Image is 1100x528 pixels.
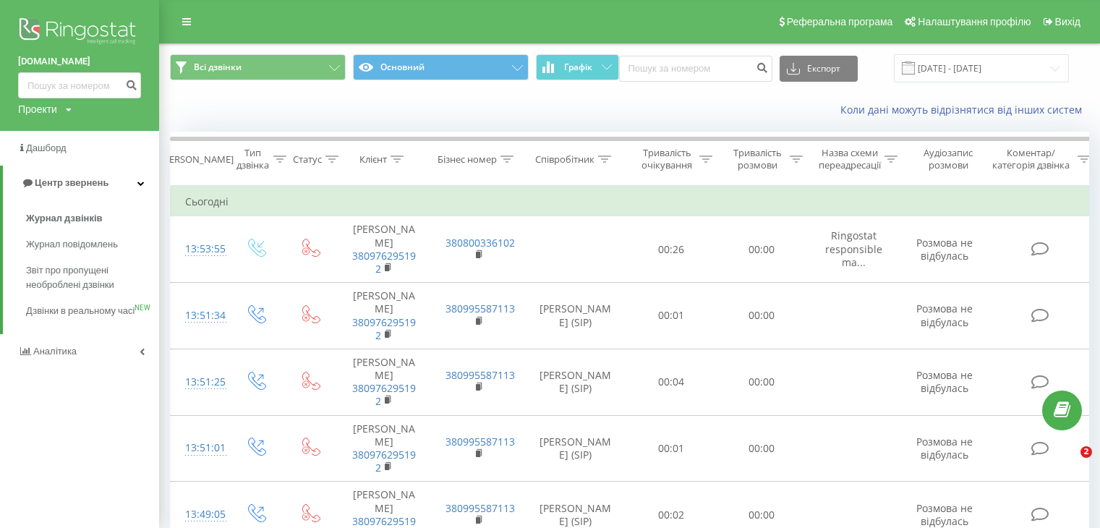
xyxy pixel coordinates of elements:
input: Пошук за номером [619,56,772,82]
a: Центр звернень [3,166,159,200]
td: 00:26 [626,216,717,283]
a: 380995587113 [445,368,515,382]
span: Аналiтика [33,346,77,357]
span: Графік [564,62,592,72]
div: Бізнес номер [438,153,497,166]
a: [DOMAIN_NAME] [18,54,141,69]
a: 380995587113 [445,435,515,448]
a: 380976295192 [352,381,416,408]
td: [PERSON_NAME] [337,216,431,283]
div: 13:53:55 [185,235,214,263]
a: Коли дані можуть відрізнятися вiд інших систем [840,103,1089,116]
span: Всі дзвінки [194,61,242,73]
span: Дашборд [26,142,67,153]
div: Клієнт [359,153,387,166]
span: Вихід [1055,16,1080,27]
span: Розмова не відбулась [916,435,973,461]
iframe: Intercom live chat [1051,446,1086,481]
td: 00:04 [626,349,717,415]
div: 13:51:34 [185,302,214,330]
span: Ringostat responsible ma... [825,229,882,268]
a: Дзвінки в реальному часіNEW [26,298,159,324]
span: Журнал дзвінків [26,211,103,226]
a: 380995587113 [445,501,515,515]
td: [PERSON_NAME] (SIP) [525,349,626,415]
span: Дзвінки в реальному часі [26,304,135,318]
div: Коментар/категорія дзвінка [989,147,1074,171]
button: Всі дзвінки [170,54,346,80]
td: [PERSON_NAME] (SIP) [525,283,626,349]
a: Звіт про пропущені необроблені дзвінки [26,257,159,298]
td: 00:00 [717,216,807,283]
a: Журнал повідомлень [26,231,159,257]
td: 00:00 [717,283,807,349]
div: 13:51:25 [185,368,214,396]
td: [PERSON_NAME] [337,349,431,415]
div: Назва схеми переадресації [819,147,881,171]
td: 00:00 [717,415,807,482]
a: 380800336102 [445,236,515,250]
input: Пошук за номером [18,72,141,98]
div: [PERSON_NAME] [161,153,234,166]
td: [PERSON_NAME] (SIP) [525,415,626,482]
span: Розмова не відбулась [916,368,973,395]
img: Ringostat logo [18,14,141,51]
button: Експорт [780,56,858,82]
a: 380976295192 [352,315,416,342]
td: 00:01 [626,283,717,349]
td: [PERSON_NAME] [337,283,431,349]
div: Тривалість розмови [729,147,786,171]
div: Тип дзвінка [237,147,270,171]
span: Журнал повідомлень [26,237,118,252]
div: Проекти [18,102,57,116]
button: Графік [536,54,619,80]
td: [PERSON_NAME] [337,415,431,482]
span: 2 [1080,446,1092,458]
span: Реферальна програма [787,16,893,27]
td: 00:01 [626,415,717,482]
span: Центр звернень [35,177,108,188]
div: Співробітник [535,153,594,166]
span: Розмова не відбулась [916,236,973,263]
td: Сьогодні [171,187,1096,216]
div: 13:51:01 [185,434,214,462]
span: Розмова не відбулась [916,302,973,328]
span: Налаштування профілю [918,16,1031,27]
a: 380995587113 [445,302,515,315]
div: Тривалість очікування [639,147,696,171]
div: Аудіозапис розмови [913,147,984,171]
button: Основний [353,54,529,80]
span: Звіт про пропущені необроблені дзвінки [26,263,152,292]
a: 380976295192 [352,249,416,276]
span: Розмова не відбулась [916,501,973,528]
a: Журнал дзвінків [26,205,159,231]
div: Статус [293,153,322,166]
a: 380976295192 [352,448,416,474]
td: 00:00 [717,349,807,415]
